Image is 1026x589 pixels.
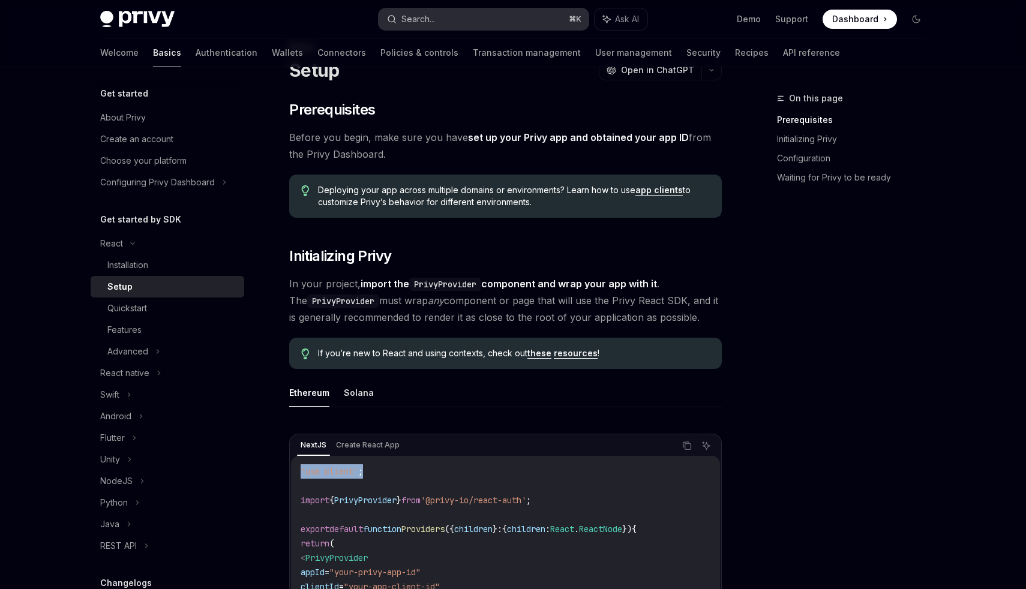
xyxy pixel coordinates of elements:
[329,538,334,549] span: (
[468,131,689,144] a: set up your Privy app and obtained your app ID
[318,347,710,359] span: If you’re new to React and using contexts, check out !
[777,168,935,187] a: Waiting for Privy to be ready
[409,278,481,291] code: PrivyProvider
[297,438,330,452] div: NextJS
[397,495,401,506] span: }
[325,567,329,578] span: =
[527,348,551,359] a: these
[622,524,632,534] span: })
[686,38,721,67] a: Security
[100,431,125,445] div: Flutter
[783,38,840,67] a: API reference
[100,110,146,125] div: About Privy
[301,552,305,563] span: <
[401,495,421,506] span: from
[301,185,310,196] svg: Tip
[775,13,808,25] a: Support
[91,107,244,128] a: About Privy
[493,524,497,534] span: }
[454,524,493,534] span: children
[289,59,339,81] h1: Setup
[635,185,683,196] a: app clients
[595,38,672,67] a: User management
[380,38,458,67] a: Policies & controls
[363,524,401,534] span: function
[301,495,329,506] span: import
[789,91,843,106] span: On this page
[107,344,148,359] div: Advanced
[91,319,244,341] a: Features
[289,378,329,407] button: Ethereum
[301,348,310,359] svg: Tip
[107,323,142,337] div: Features
[91,128,244,150] a: Create an account
[100,539,137,553] div: REST API
[679,438,695,453] button: Copy the contents from the code block
[569,14,581,24] span: ⌘ K
[100,387,119,402] div: Swift
[100,212,181,227] h5: Get started by SDK
[777,149,935,168] a: Configuration
[100,154,187,168] div: Choose your platform
[289,129,722,163] span: Before you begin, make sure you have from the Privy Dashboard.
[91,254,244,276] a: Installation
[196,38,257,67] a: Authentication
[579,524,622,534] span: ReactNode
[545,524,550,534] span: :
[91,297,244,319] a: Quickstart
[823,10,897,29] a: Dashboard
[621,64,694,76] span: Open in ChatGPT
[289,100,375,119] span: Prerequisites
[329,524,363,534] span: default
[317,38,366,67] a: Connectors
[289,275,722,326] span: In your project, . The must wrap component or page that will use the Privy React SDK, and it is g...
[421,495,526,506] span: '@privy-io/react-auth'
[100,236,123,251] div: React
[100,86,148,101] h5: Get started
[735,38,769,67] a: Recipes
[100,175,215,190] div: Configuring Privy Dashboard
[361,278,657,290] strong: import the component and wrap your app with it
[379,8,589,30] button: Search...⌘K
[777,130,935,149] a: Initializing Privy
[100,474,133,488] div: NodeJS
[554,348,598,359] a: resources
[332,438,403,452] div: Create React App
[832,13,878,25] span: Dashboard
[100,132,173,146] div: Create an account
[100,495,128,510] div: Python
[305,552,368,563] span: PrivyProvider
[401,524,445,534] span: Providers
[445,524,454,534] span: ({
[91,150,244,172] a: Choose your platform
[100,38,139,67] a: Welcome
[329,495,334,506] span: {
[497,524,502,534] span: :
[301,538,329,549] span: return
[599,60,701,80] button: Open in ChatGPT
[358,466,363,477] span: ;
[574,524,579,534] span: .
[595,8,647,30] button: Ask AI
[632,524,637,534] span: {
[329,567,421,578] span: "your-privy-app-id"
[301,524,329,534] span: export
[526,495,531,506] span: ;
[615,13,639,25] span: Ask AI
[473,38,581,67] a: Transaction management
[401,12,435,26] div: Search...
[502,524,507,534] span: {
[318,184,710,208] span: Deploying your app across multiple domains or environments? Learn how to use to customize Privy’s...
[698,438,714,453] button: Ask AI
[289,247,391,266] span: Initializing Privy
[107,280,133,294] div: Setup
[301,466,358,477] span: 'use client'
[907,10,926,29] button: Toggle dark mode
[334,495,397,506] span: PrivyProvider
[507,524,545,534] span: children
[777,110,935,130] a: Prerequisites
[737,13,761,25] a: Demo
[307,294,379,308] code: PrivyProvider
[107,258,148,272] div: Installation
[344,378,374,407] button: Solana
